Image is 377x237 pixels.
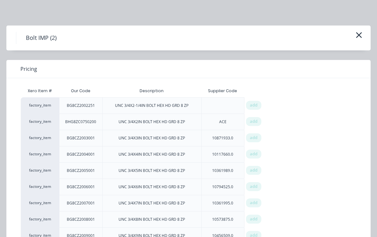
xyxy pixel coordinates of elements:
[203,83,242,99] div: Supplier Code
[246,150,261,159] div: add
[21,130,59,146] div: factory_item
[67,200,95,206] div: BG8CZ2007001
[250,200,258,206] span: add
[21,195,59,211] div: factory_item
[21,162,59,179] div: factory_item
[16,32,66,44] h4: Bolt IMP (2)
[65,119,96,125] div: BHG8ZC0750200
[250,151,258,157] span: add
[250,135,258,141] span: add
[246,198,261,207] div: add
[67,135,95,141] div: BG8CZ2003001
[67,152,95,157] div: BG8CZ2004001
[21,211,59,227] div: factory_item
[250,167,258,174] span: add
[212,217,233,222] div: 10573875.0
[246,133,261,142] div: add
[212,200,233,206] div: 10361995.0
[119,168,185,174] div: UNC 3/4X5IN BOLT HEX HD GRD 8 ZP
[21,146,59,162] div: factory_item
[212,152,233,157] div: 10117660.0
[246,101,261,110] div: add
[135,83,169,99] div: Description
[250,183,258,190] span: add
[119,200,185,206] div: UNC 3/4X7IN BOLT HEX HD GRD 8 ZP
[119,217,185,222] div: UNC 3/4X8IN BOLT HEX HD GRD 8 ZP
[246,117,261,126] div: add
[212,168,233,174] div: 10361989.0
[212,135,233,141] div: 10871933.0
[21,114,59,130] div: factory_item
[67,184,95,190] div: BG8CZ2006001
[119,184,185,190] div: UNC 3/4X6IN BOLT HEX HD GRD 8 ZP
[67,217,95,222] div: BG8CZ2008001
[67,103,95,108] div: BG8CZ2002251
[119,119,185,125] div: UNC 3/4X2IN BOLT HEX HD GRD 8 ZP
[67,168,95,174] div: BG8CZ2005001
[246,166,261,175] div: add
[212,184,233,190] div: 10794525.0
[21,97,59,114] div: factory_item
[20,65,37,73] span: Pricing
[250,216,258,222] span: add
[246,215,261,224] div: add
[21,179,59,195] div: factory_item
[115,103,188,108] div: UNC 3/4X2-1/4IN BOLT HEX HD GRD 8 ZP
[119,135,185,141] div: UNC 3/4X3IN BOLT HEX HD GRD 8 ZP
[66,83,96,99] div: Our Code
[250,102,258,108] span: add
[119,152,185,157] div: UNC 3/4X4IN BOLT HEX HD GRD 8 ZP
[219,119,227,125] div: ACE
[246,182,261,191] div: add
[250,118,258,125] span: add
[21,85,59,97] div: Xero Item #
